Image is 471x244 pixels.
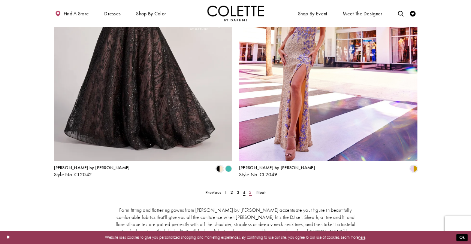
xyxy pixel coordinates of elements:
span: [PERSON_NAME] by [PERSON_NAME] [239,165,315,171]
span: 5 [249,189,251,195]
i: Gold/Lilac [410,165,417,172]
button: Submit Dialog [456,234,468,241]
span: Dresses [103,6,122,21]
p: Website uses cookies to give you personalized shopping and marketing experiences. By continuing t... [41,234,430,241]
a: Visit Home Page [207,6,264,21]
a: Check Wishlist [409,6,417,21]
span: Style No. CL2049 [239,171,278,178]
span: Shop by color [136,11,166,16]
a: Find a store [54,6,90,21]
span: Shop By Event [298,11,327,16]
span: Shop by color [135,6,167,21]
span: Meet the designer [342,11,382,16]
span: [PERSON_NAME] by [PERSON_NAME] [54,165,130,171]
span: 2 [230,189,233,195]
a: here [359,235,365,240]
a: 1 [223,188,229,196]
span: Find a store [64,11,89,16]
i: Turquoise [225,165,232,172]
a: Prev Page [204,188,223,196]
span: 3 [237,189,239,195]
span: 4 [243,189,245,195]
span: Current page [241,188,247,196]
div: Colette by Daphne Style No. CL2042 [54,165,130,177]
img: Colette by Daphne [207,6,264,21]
a: 2 [229,188,235,196]
i: Black/Nude [216,165,223,172]
span: Dresses [104,11,121,16]
a: Next Page [254,188,267,196]
a: Toggle search [396,6,405,21]
span: 1 [224,189,227,195]
span: Previous [205,189,221,195]
div: Colette by Daphne Style No. CL2049 [239,165,315,177]
span: Shop By Event [296,6,329,21]
button: Close Dialog [3,232,13,243]
p: Form-fitting and flattering gowns from [PERSON_NAME] by [PERSON_NAME] accentuate your figure in b... [115,207,356,243]
a: 5 [247,188,253,196]
span: Style No. CL2042 [54,171,92,178]
a: Meet the designer [341,6,384,21]
a: 3 [235,188,241,196]
span: Next [256,189,266,195]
